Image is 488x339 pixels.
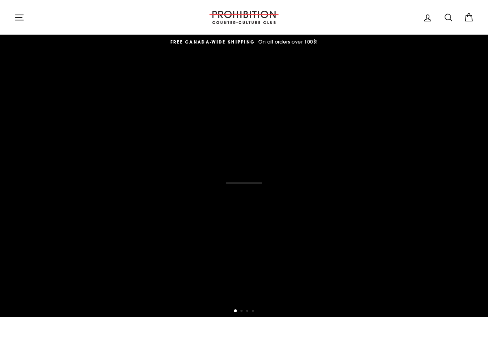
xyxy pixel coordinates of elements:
[170,39,255,45] span: FREE CANADA-WIDE SHIPPING
[208,11,280,24] img: PROHIBITION COUNTER-CULTURE CLUB
[252,310,255,313] button: 4
[257,39,318,45] span: On all orders over 100$!
[16,38,472,46] a: FREE CANADA-WIDE SHIPPING On all orders over 100$!
[246,310,250,313] button: 3
[234,309,238,313] button: 1
[240,310,244,313] button: 2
